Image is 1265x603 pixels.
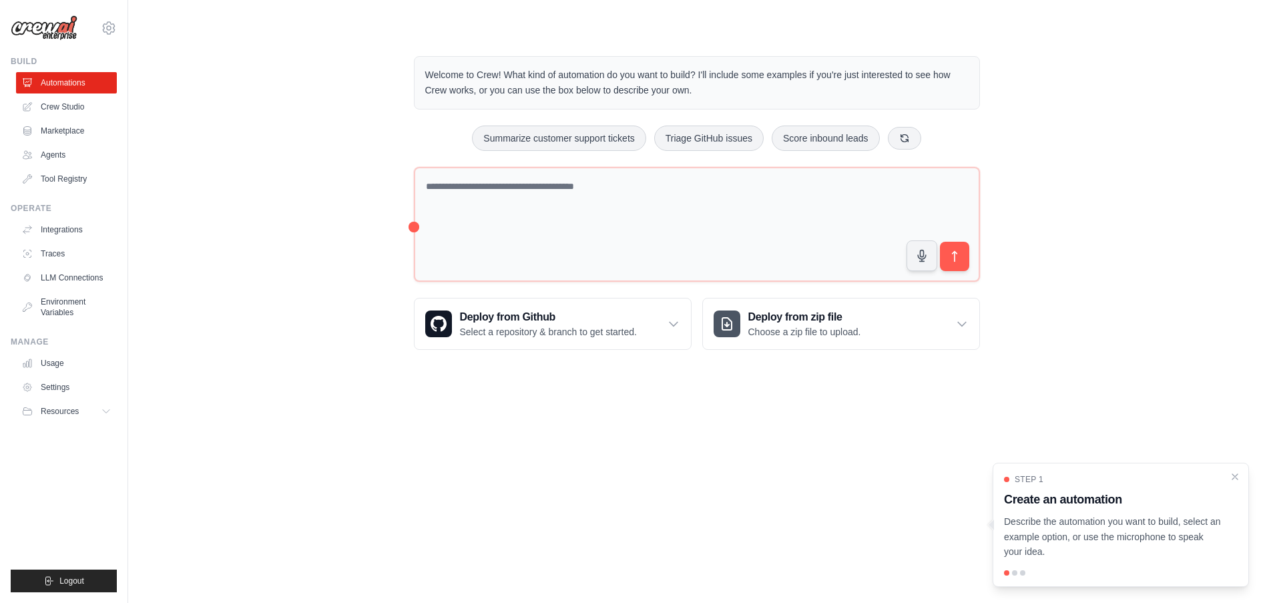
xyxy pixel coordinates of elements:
[460,325,637,339] p: Select a repository & branch to get started.
[16,353,117,374] a: Usage
[59,576,84,586] span: Logout
[772,126,880,151] button: Score inbound leads
[654,126,764,151] button: Triage GitHub issues
[16,168,117,190] a: Tool Registry
[16,377,117,398] a: Settings
[1230,471,1240,482] button: Close walkthrough
[16,243,117,264] a: Traces
[472,126,646,151] button: Summarize customer support tickets
[16,401,117,422] button: Resources
[425,67,969,98] p: Welcome to Crew! What kind of automation do you want to build? I'll include some examples if you'...
[16,144,117,166] a: Agents
[16,291,117,323] a: Environment Variables
[1004,514,1222,560] p: Describe the automation you want to build, select an example option, or use the microphone to spe...
[11,337,117,347] div: Manage
[1015,474,1043,485] span: Step 1
[16,219,117,240] a: Integrations
[11,203,117,214] div: Operate
[11,570,117,592] button: Logout
[11,15,77,41] img: Logo
[748,309,861,325] h3: Deploy from zip file
[41,406,79,417] span: Resources
[16,267,117,288] a: LLM Connections
[1198,539,1265,603] iframe: Chat Widget
[460,309,637,325] h3: Deploy from Github
[11,56,117,67] div: Build
[16,72,117,93] a: Automations
[16,120,117,142] a: Marketplace
[1004,490,1222,509] h3: Create an automation
[748,325,861,339] p: Choose a zip file to upload.
[16,96,117,118] a: Crew Studio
